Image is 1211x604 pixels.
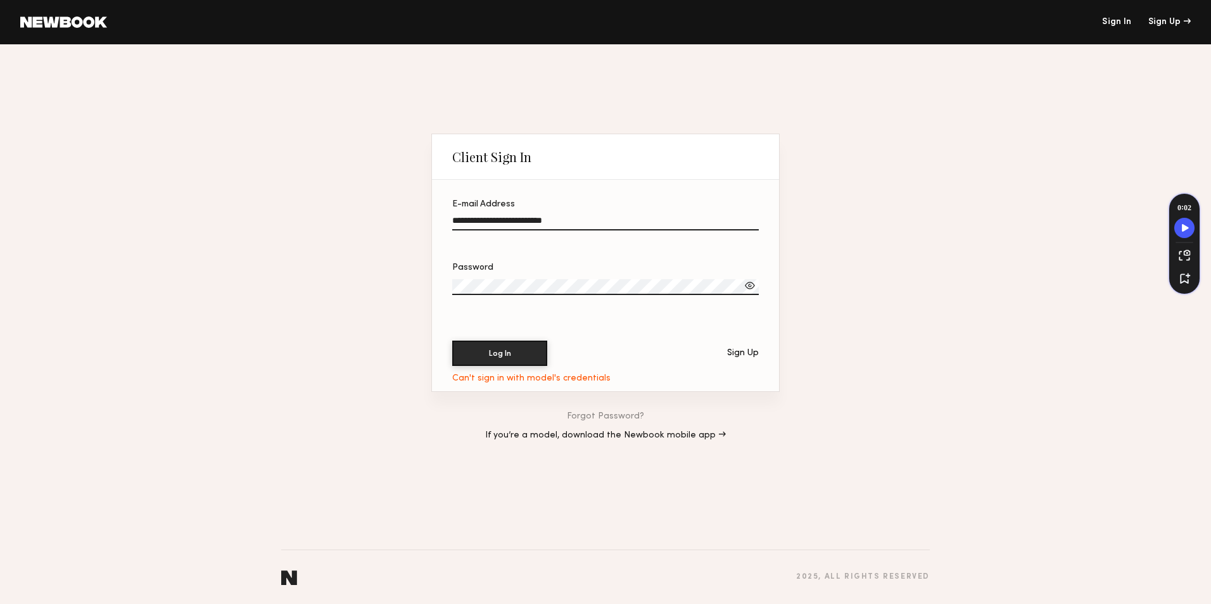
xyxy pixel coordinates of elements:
div: Sign Up [1148,18,1191,27]
div: Password [452,263,759,272]
input: Password [452,279,759,295]
div: Client Sign In [452,149,531,165]
div: Sign Up [727,349,759,358]
div: 2025 , all rights reserved [796,573,930,581]
div: Can't sign in with model's credentials [452,374,611,384]
a: Sign In [1102,18,1131,27]
div: E-mail Address [452,200,759,209]
button: Log In [452,341,547,366]
a: If you’re a model, download the Newbook mobile app → [485,431,726,440]
input: E-mail Address [452,216,759,230]
a: Forgot Password? [567,412,644,421]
